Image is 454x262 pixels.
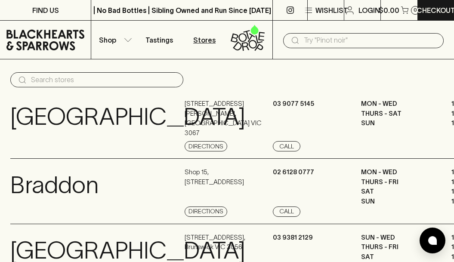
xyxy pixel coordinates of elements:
[10,167,99,203] p: Braddon
[136,21,182,59] a: Tastings
[361,99,439,109] p: MON - WED
[361,118,439,128] p: SUN
[361,252,439,262] p: SAT
[193,35,216,45] p: Stores
[10,99,245,135] p: [GEOGRAPHIC_DATA]
[379,5,399,15] p: $0.00
[185,141,227,151] a: Directions
[32,5,59,15] p: FIND US
[273,167,314,177] p: 02 6128 0777
[361,187,439,197] p: SAT
[428,236,437,245] img: bubble-icon
[358,5,380,15] p: Login
[273,99,314,109] p: 03 9077 5145
[185,167,244,187] p: Shop 15 , [STREET_ADDRESS]
[273,207,300,217] a: Call
[91,21,136,59] button: Shop
[304,34,437,47] input: Try "Pinot noir"
[273,233,313,243] p: 03 9381 2129
[315,5,348,15] p: Wishlist
[361,233,439,243] p: SUN - WED
[99,35,116,45] p: Shop
[361,242,439,252] p: THURS - FRI
[145,35,173,45] p: Tastings
[414,8,417,12] p: 0
[185,233,245,252] p: [STREET_ADDRESS] , Brunswick VIC 3056
[185,99,271,138] p: [STREET_ADDRESS][PERSON_NAME] , [GEOGRAPHIC_DATA] VIC 3067
[361,177,439,187] p: THURS - FRI
[185,207,227,217] a: Directions
[273,141,300,151] a: Call
[31,73,176,87] input: Search stores
[361,197,439,207] p: SUN
[361,109,439,119] p: THURS - SAT
[182,21,227,59] a: Stores
[361,167,439,177] p: MON - WED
